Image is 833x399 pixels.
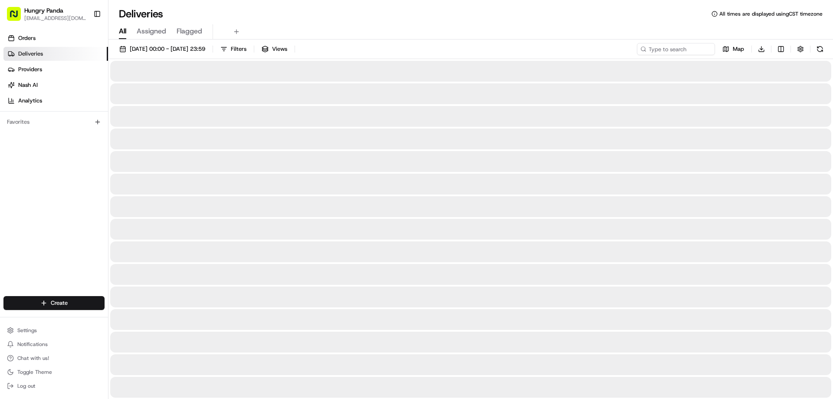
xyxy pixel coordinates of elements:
[119,7,163,21] h1: Deliveries
[3,115,105,129] div: Favorites
[216,43,250,55] button: Filters
[17,341,48,348] span: Notifications
[18,66,42,73] span: Providers
[18,34,36,42] span: Orders
[3,352,105,364] button: Chat with us!
[3,94,108,108] a: Analytics
[17,327,37,334] span: Settings
[3,296,105,310] button: Create
[137,26,166,36] span: Assigned
[130,45,205,53] span: [DATE] 00:00 - [DATE] 23:59
[3,78,108,92] a: Nash AI
[51,299,68,307] span: Create
[24,15,86,22] button: [EMAIL_ADDRESS][DOMAIN_NAME]
[733,45,744,53] span: Map
[18,97,42,105] span: Analytics
[814,43,826,55] button: Refresh
[115,43,209,55] button: [DATE] 00:00 - [DATE] 23:59
[119,26,126,36] span: All
[231,45,246,53] span: Filters
[718,43,748,55] button: Map
[17,383,35,389] span: Log out
[18,50,43,58] span: Deliveries
[18,81,38,89] span: Nash AI
[3,380,105,392] button: Log out
[3,338,105,350] button: Notifications
[258,43,291,55] button: Views
[3,3,90,24] button: Hungry Panda[EMAIL_ADDRESS][DOMAIN_NAME]
[17,369,52,376] span: Toggle Theme
[17,355,49,362] span: Chat with us!
[719,10,823,17] span: All times are displayed using CST timezone
[177,26,202,36] span: Flagged
[3,324,105,336] button: Settings
[24,6,63,15] button: Hungry Panda
[3,63,108,76] a: Providers
[3,366,105,378] button: Toggle Theme
[272,45,287,53] span: Views
[637,43,715,55] input: Type to search
[3,47,108,61] a: Deliveries
[3,31,108,45] a: Orders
